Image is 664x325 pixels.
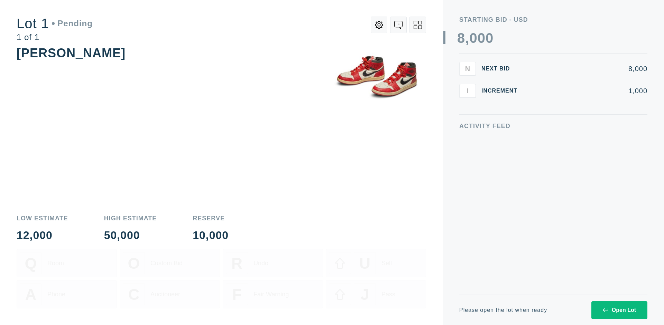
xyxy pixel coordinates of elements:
div: , [465,31,469,169]
div: Reserve [193,215,229,221]
div: [PERSON_NAME] [17,46,126,60]
div: 1 of 1 [17,33,93,41]
button: Open Lot [591,301,647,319]
span: N [465,65,470,73]
div: Activity Feed [459,123,647,129]
button: I [459,84,476,98]
div: 12,000 [17,230,68,241]
div: 1,000 [528,87,647,94]
div: 10,000 [193,230,229,241]
div: Please open the lot when ready [459,307,547,313]
div: Starting Bid - USD [459,17,647,23]
div: Low Estimate [17,215,68,221]
div: Pending [52,19,93,28]
div: 8,000 [528,65,647,72]
div: 8 [457,31,465,45]
button: N [459,62,476,76]
div: 0 [469,31,477,45]
span: I [467,87,469,95]
div: Increment [481,88,523,94]
div: 50,000 [104,230,157,241]
div: Lot 1 [17,17,93,30]
div: High Estimate [104,215,157,221]
div: Next Bid [481,66,523,71]
div: 0 [486,31,494,45]
div: Open Lot [603,307,636,313]
div: 0 [478,31,486,45]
